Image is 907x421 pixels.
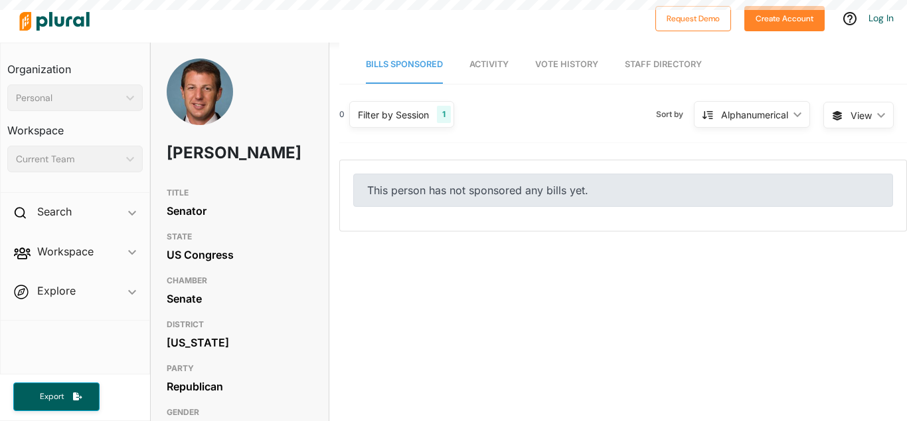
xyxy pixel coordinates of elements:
h3: Organization [7,50,143,79]
a: Create Account [744,11,825,25]
div: US Congress [167,245,313,265]
h3: STATE [167,229,313,245]
button: Create Account [744,6,825,31]
h2: Search [37,204,72,219]
div: Senate [167,289,313,309]
h3: Workspace [7,111,143,140]
h3: DISTRICT [167,317,313,333]
div: Filter by Session [358,108,429,122]
div: Republican [167,376,313,396]
div: 0 [339,108,345,120]
div: [US_STATE] [167,333,313,352]
div: Alphanumerical [721,108,788,122]
h3: PARTY [167,360,313,376]
a: Staff Directory [625,46,702,84]
a: Activity [469,46,509,84]
div: This person has not sponsored any bills yet. [353,174,893,207]
span: Activity [469,59,509,69]
span: Bills Sponsored [366,59,443,69]
h1: [PERSON_NAME] [167,133,254,173]
div: 1 [437,106,451,123]
button: Request Demo [655,6,731,31]
span: View [851,108,872,122]
div: Senator [167,201,313,221]
button: Export [13,382,100,411]
div: Personal [16,91,121,105]
span: Export [31,391,73,402]
a: Bills Sponsored [366,46,443,84]
span: Vote History [535,59,598,69]
a: Log In [868,12,894,24]
h3: CHAMBER [167,273,313,289]
img: Headshot of Markwayne Mullin [167,59,233,140]
a: Request Demo [655,11,731,25]
span: Sort by [656,108,694,120]
div: Current Team [16,152,121,166]
h3: GENDER [167,404,313,420]
h3: TITLE [167,185,313,201]
a: Vote History [535,46,598,84]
